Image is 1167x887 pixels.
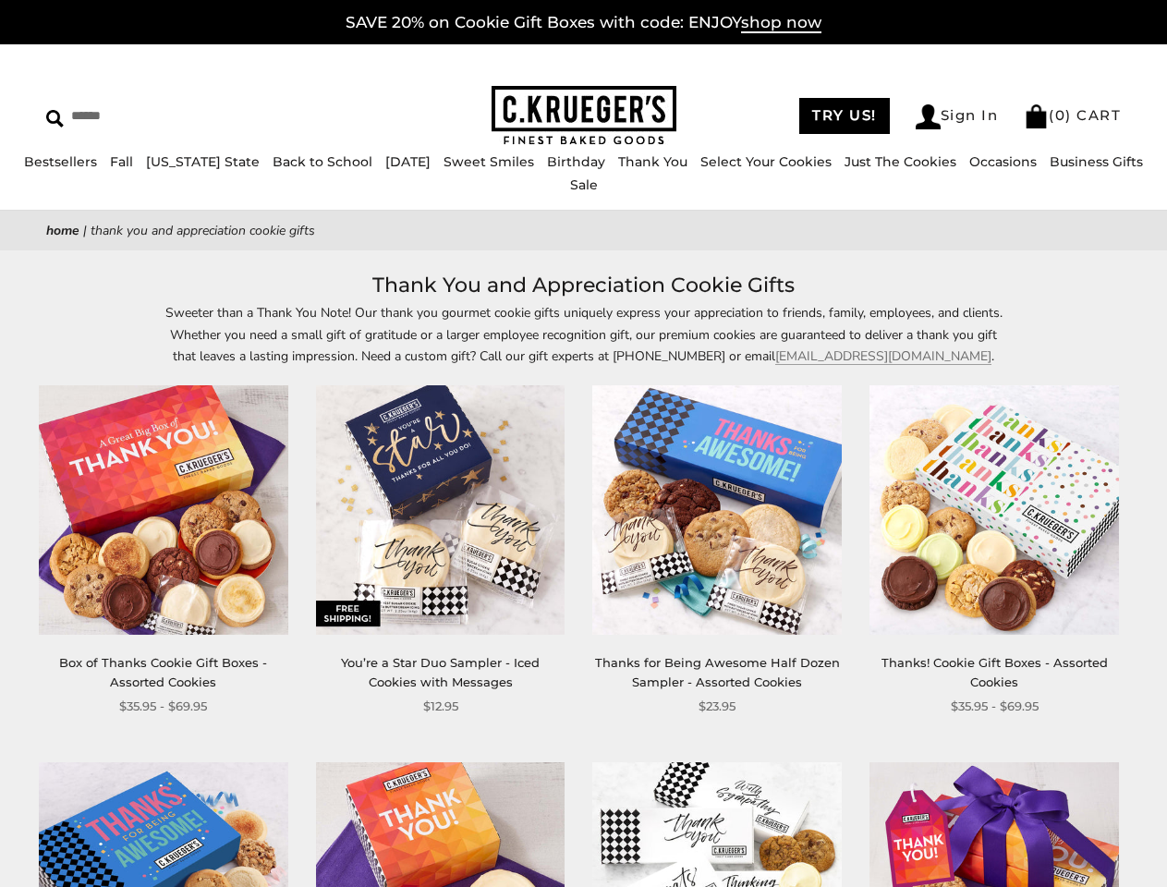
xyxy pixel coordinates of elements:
span: $35.95 - $69.95 [119,697,207,716]
a: Select Your Cookies [700,153,832,170]
img: Account [916,104,941,129]
span: $23.95 [699,697,735,716]
img: Box of Thanks Cookie Gift Boxes - Assorted Cookies [39,385,288,635]
input: Search [46,102,292,130]
span: $35.95 - $69.95 [951,697,1039,716]
a: Business Gifts [1050,153,1143,170]
a: Sign In [916,104,999,129]
h1: Thank You and Appreciation Cookie Gifts [74,269,1093,302]
a: SAVE 20% on Cookie Gift Boxes with code: ENJOYshop now [346,13,821,33]
a: Fall [110,153,133,170]
img: Bag [1024,104,1049,128]
a: Bestsellers [24,153,97,170]
a: Just The Cookies [845,153,956,170]
a: Sale [570,176,598,193]
a: Thank You [618,153,687,170]
a: [EMAIL_ADDRESS][DOMAIN_NAME] [775,347,991,365]
img: Thanks for Being Awesome Half Dozen Sampler - Assorted Cookies [592,385,842,635]
a: Birthday [547,153,605,170]
a: (0) CART [1024,106,1121,124]
img: Thanks! Cookie Gift Boxes - Assorted Cookies [869,385,1119,635]
a: [US_STATE] State [146,153,260,170]
a: TRY US! [799,98,890,134]
span: Thank You and Appreciation Cookie Gifts [91,222,315,239]
span: | [83,222,87,239]
img: Search [46,110,64,128]
a: Home [46,222,79,239]
img: C.KRUEGER'S [492,86,676,146]
span: shop now [741,13,821,33]
a: Thanks for Being Awesome Half Dozen Sampler - Assorted Cookies [595,655,840,689]
a: You’re a Star Duo Sampler - Iced Cookies with Messages [341,655,540,689]
a: Thanks! Cookie Gift Boxes - Assorted Cookies [881,655,1108,689]
span: 0 [1055,106,1066,124]
p: Sweeter than a Thank You Note! Our thank you gourmet cookie gifts uniquely express your appreciat... [159,302,1009,366]
span: $12.95 [423,697,458,716]
a: Back to School [273,153,372,170]
nav: breadcrumbs [46,220,1121,241]
a: [DATE] [385,153,431,170]
a: Sweet Smiles [444,153,534,170]
a: Box of Thanks Cookie Gift Boxes - Assorted Cookies [59,655,267,689]
img: You’re a Star Duo Sampler - Iced Cookies with Messages [316,385,565,635]
a: Occasions [969,153,1037,170]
